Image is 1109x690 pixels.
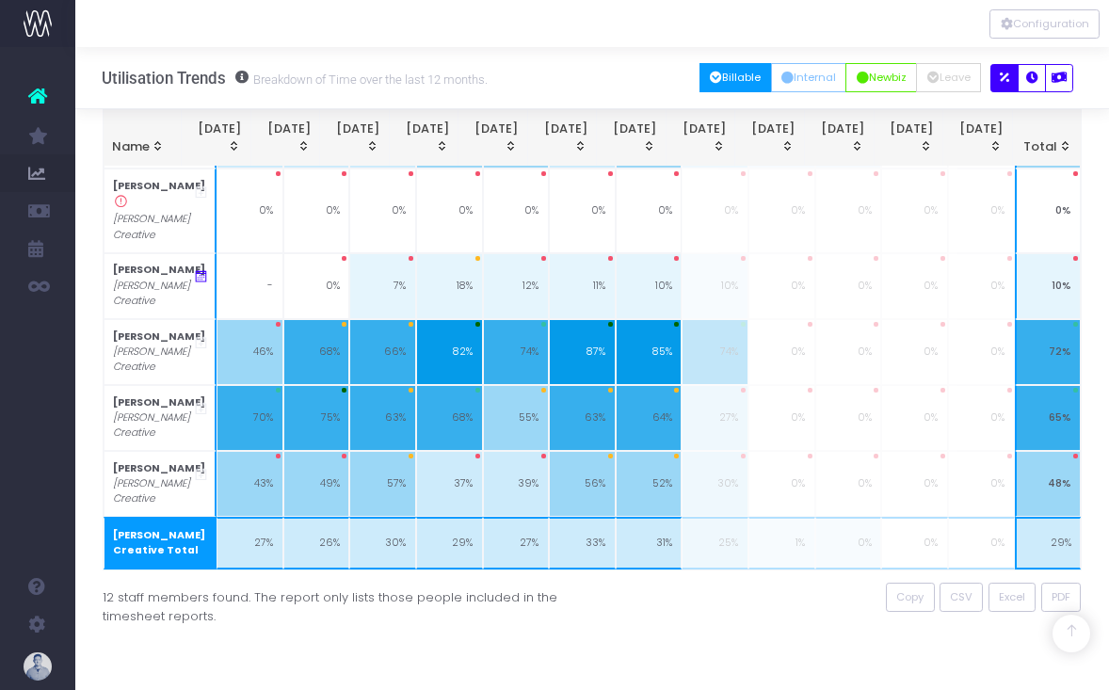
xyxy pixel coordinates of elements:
div: [DATE] [883,120,933,156]
td: 0% [349,168,416,252]
td: 0% [881,517,948,570]
td: 63% [549,385,616,451]
div: [DATE] [814,120,864,156]
div: [DATE] [329,120,379,156]
td: 30% [682,451,748,517]
div: [DATE] [399,120,449,156]
td: 0% [881,385,948,451]
td: 0% [881,319,948,385]
strong: [PERSON_NAME] [113,329,205,344]
td: 0% [217,168,283,252]
div: [DATE] [953,120,1003,156]
td: 0% [815,385,882,451]
i: [PERSON_NAME] Creative [113,345,205,375]
td: 0% [748,168,815,252]
div: [DATE] [676,120,726,156]
td: 0% [948,517,1015,570]
span: PDF [1052,589,1070,605]
th: Nov 25: activate to sort column ascending [874,110,943,167]
th: Mar 25: activate to sort column ascending [320,110,390,167]
td: 27% [483,517,550,570]
button: Configuration [989,9,1100,39]
td: 55% [483,385,550,451]
td: 68% [283,319,350,385]
th: [PERSON_NAME] Creative Total [104,517,217,570]
td: 12% [483,253,550,319]
td: 66% [349,319,416,385]
td: 39% [483,451,550,517]
th: Total: activate to sort column ascending [1012,110,1082,167]
td: 0% [748,319,815,385]
td: 0% [815,451,882,517]
td: 1% [748,517,815,570]
th: Feb 25: activate to sort column ascending [250,110,320,167]
h3: Utilisation Trends [102,69,488,88]
span: CSV [950,589,972,605]
td: 27% [682,385,748,451]
td: 57% [349,451,416,517]
button: Copy [886,583,935,612]
td: 65% [1015,385,1082,451]
small: Breakdown of Time over the last 12 months. [249,69,488,88]
td: 0% [748,385,815,451]
th: Jun 25: activate to sort column ascending [527,110,597,167]
td: - [217,253,283,319]
td: 68% [416,385,483,451]
td: 52% [616,451,683,517]
td: 30% [349,517,416,570]
td: 29% [416,517,483,570]
td: 0% [948,253,1015,319]
td: 37% [416,451,483,517]
td: 0% [549,168,616,252]
td: 0% [483,168,550,252]
td: 26% [283,517,350,570]
td: 74% [682,319,748,385]
td: 0% [948,319,1015,385]
td: 0% [616,168,683,252]
th: Jan 25: activate to sort column ascending [182,110,251,167]
td: 74% [483,319,550,385]
td: 0% [948,385,1015,451]
div: 12 staff members found. The report only lists those people included in the timesheet reports. [103,583,578,625]
i: [PERSON_NAME] Creative [113,212,205,242]
td: 11% [549,253,616,319]
button: Excel [988,583,1037,612]
button: Billable [699,63,772,92]
button: PDF [1041,583,1082,612]
td: 18% [416,253,483,319]
td: 82% [416,319,483,385]
td: 31% [616,517,683,570]
td: 72% [1015,319,1082,385]
button: CSV [940,583,984,612]
th: Oct 25: activate to sort column ascending [805,110,875,167]
th: Dec 25: activate to sort column ascending [943,110,1013,167]
strong: [PERSON_NAME] [113,179,205,193]
td: 0% [948,168,1015,252]
strong: [PERSON_NAME] [113,461,205,475]
th: Name: activate to sort column ascending [103,110,182,167]
td: 27% [217,517,283,570]
strong: [PERSON_NAME] [113,263,205,277]
td: 56% [549,451,616,517]
th: May 25: activate to sort column ascending [458,110,528,167]
td: 75% [283,385,350,451]
th: Jul 25: activate to sort column ascending [597,110,667,167]
td: 48% [1015,451,1082,517]
i: [PERSON_NAME] Creative [113,279,205,309]
td: 29% [1015,517,1082,570]
td: 7% [349,253,416,319]
th: Aug 25: activate to sort column ascending [666,110,735,167]
i: [PERSON_NAME] Creative [113,410,205,441]
td: 0% [815,319,882,385]
td: 49% [283,451,350,517]
div: [DATE] [745,120,795,156]
button: Internal [771,63,847,92]
div: [DATE] [468,120,518,156]
td: 10% [616,253,683,319]
td: 0% [416,168,483,252]
th: Apr 25: activate to sort column ascending [389,110,458,167]
div: Vertical button group [989,9,1100,39]
div: Total [1021,137,1071,156]
td: 0% [283,253,350,319]
td: 0% [1015,168,1082,252]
